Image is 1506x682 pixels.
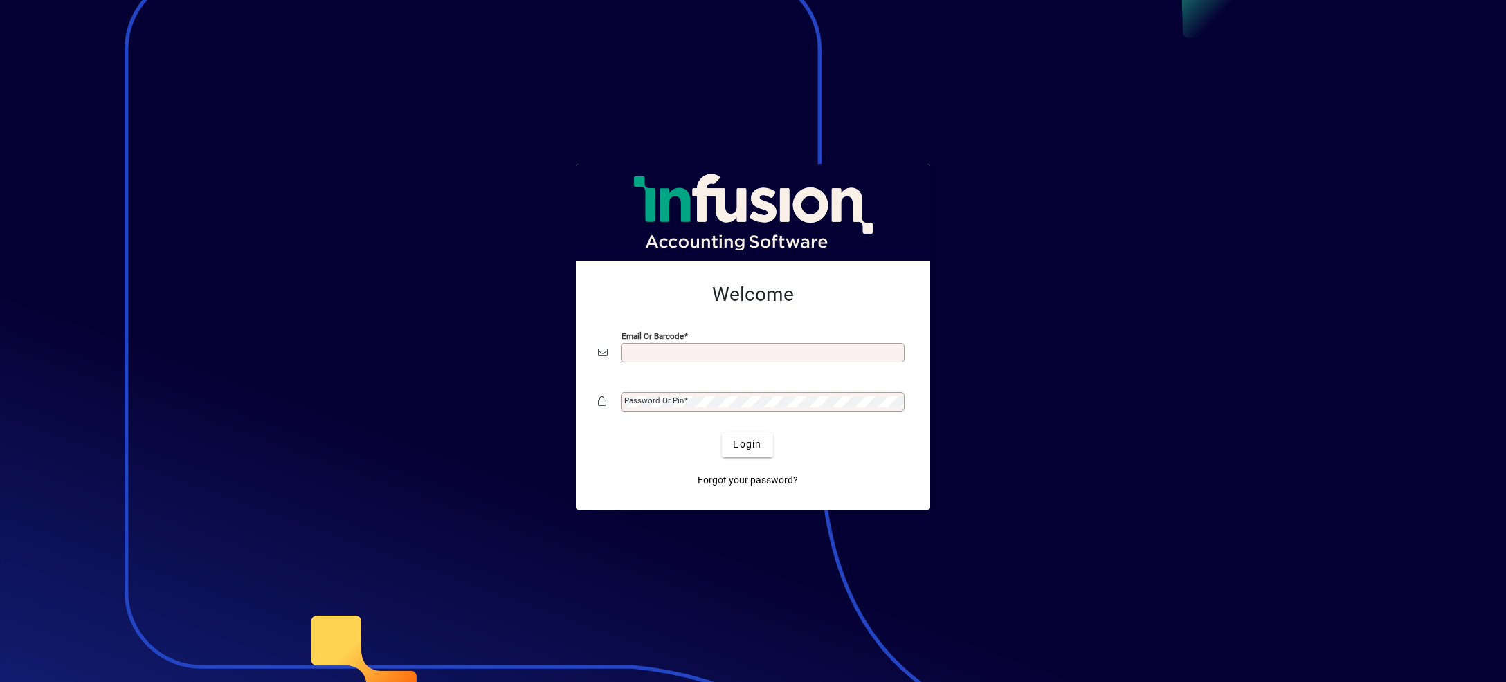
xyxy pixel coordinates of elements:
[624,396,684,405] mat-label: Password or Pin
[733,437,761,452] span: Login
[698,473,798,488] span: Forgot your password?
[692,468,804,493] a: Forgot your password?
[598,283,908,306] h2: Welcome
[622,331,684,340] mat-label: Email or Barcode
[722,432,772,457] button: Login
